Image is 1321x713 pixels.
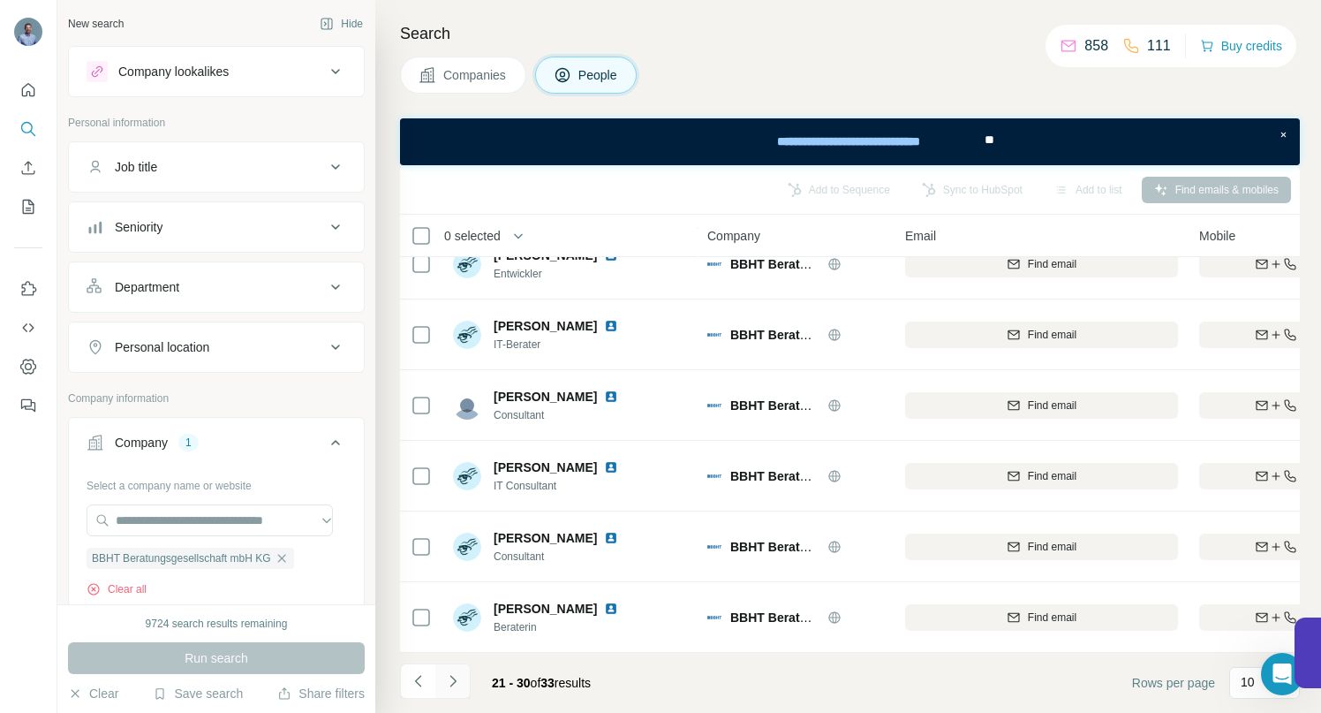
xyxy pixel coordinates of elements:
[115,338,209,356] div: Personal location
[905,227,936,245] span: Email
[178,435,199,451] div: 1
[453,533,481,561] img: Avatar
[494,317,597,335] span: [PERSON_NAME]
[1028,468,1076,484] span: Find email
[453,250,481,278] img: Avatar
[87,581,147,597] button: Clear all
[707,398,721,413] img: Logo of BBHT Beratungsgesellschaft mbH KG
[1028,398,1076,413] span: Find email
[14,18,42,46] img: Avatar
[277,685,365,702] button: Share filters
[494,549,625,565] span: Consultant
[1200,34,1282,58] button: Buy credits
[443,66,508,84] span: Companies
[1132,674,1215,692] span: Rows per page
[1028,539,1076,555] span: Find email
[494,266,625,282] span: Entwickler
[707,328,721,342] img: Logo of BBHT Beratungsgesellschaft mbH KG
[14,74,42,106] button: Quick start
[69,50,364,93] button: Company lookalikes
[578,66,619,84] span: People
[1199,227,1235,245] span: Mobile
[707,257,721,271] img: Logo of BBHT Beratungsgesellschaft mbH KG
[69,266,364,308] button: Department
[1028,610,1076,626] span: Find email
[730,257,954,271] span: BBHT Beratungsgesellschaft mbH KG
[115,278,179,296] div: Department
[14,191,42,223] button: My lists
[707,227,760,245] span: Company
[494,337,625,353] span: IT-Berater
[604,319,618,333] img: LinkedIn logo
[604,460,618,474] img: LinkedIn logo
[115,158,157,176] div: Job title
[1028,256,1076,272] span: Find email
[1241,673,1255,691] p: 10
[604,602,618,616] img: LinkedIn logo
[14,273,42,305] button: Use Surfe on LinkedIn
[492,676,591,690] span: results
[905,251,1178,277] button: Find email
[730,469,954,483] span: BBHT Beratungsgesellschaft mbH KG
[400,664,435,699] button: Navigate to previous page
[14,351,42,383] button: Dashboard
[707,469,721,483] img: Logo of BBHT Beratungsgesellschaft mbH KG
[905,463,1178,489] button: Find email
[68,391,365,406] p: Company information
[707,540,721,554] img: Logo of BBHT Beratungsgesellschaft mbH KG
[444,227,501,245] span: 0 selected
[494,388,597,406] span: [PERSON_NAME]
[92,550,271,566] span: BBHT Beratungsgesellschaft mbH KG
[905,392,1178,419] button: Find email
[68,685,118,702] button: Clear
[905,534,1178,560] button: Find email
[494,619,625,635] span: Beraterin
[494,459,597,476] span: [PERSON_NAME]
[531,676,541,690] span: of
[118,63,229,80] div: Company lookalikes
[68,16,124,32] div: New search
[492,676,531,690] span: 21 - 30
[435,664,471,699] button: Navigate to next page
[730,328,954,342] span: BBHT Beratungsgesellschaft mbH KG
[494,600,597,618] span: [PERSON_NAME]
[307,11,375,37] button: Hide
[1261,653,1303,695] iframe: Intercom live chat
[604,390,618,404] img: LinkedIn logo
[400,21,1300,46] h4: Search
[730,540,954,554] span: BBHT Beratungsgesellschaft mbH KG
[69,326,364,368] button: Personal location
[400,118,1300,165] iframe: Banner
[905,604,1178,631] button: Find email
[1147,35,1171,57] p: 111
[905,322,1178,348] button: Find email
[87,471,346,494] div: Select a company name or website
[146,616,288,632] div: 9724 search results remaining
[14,390,42,421] button: Feedback
[730,398,954,413] span: BBHT Beratungsgesellschaft mbH KG
[453,462,481,490] img: Avatar
[540,676,555,690] span: 33
[14,113,42,145] button: Search
[494,478,625,494] span: IT Consultant
[115,434,168,451] div: Company
[1084,35,1108,57] p: 858
[69,206,364,248] button: Seniority
[453,603,481,632] img: Avatar
[604,531,618,545] img: LinkedIn logo
[115,218,162,236] div: Seniority
[68,115,365,131] p: Personal information
[707,611,721,625] img: Logo of BBHT Beratungsgesellschaft mbH KG
[153,685,243,702] button: Save search
[494,407,625,423] span: Consultant
[453,321,481,349] img: Avatar
[1028,327,1076,343] span: Find email
[14,312,42,344] button: Use Surfe API
[69,421,364,471] button: Company1
[14,152,42,184] button: Enrich CSV
[69,146,364,188] button: Job title
[453,391,481,420] img: Avatar
[730,611,954,625] span: BBHT Beratungsgesellschaft mbH KG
